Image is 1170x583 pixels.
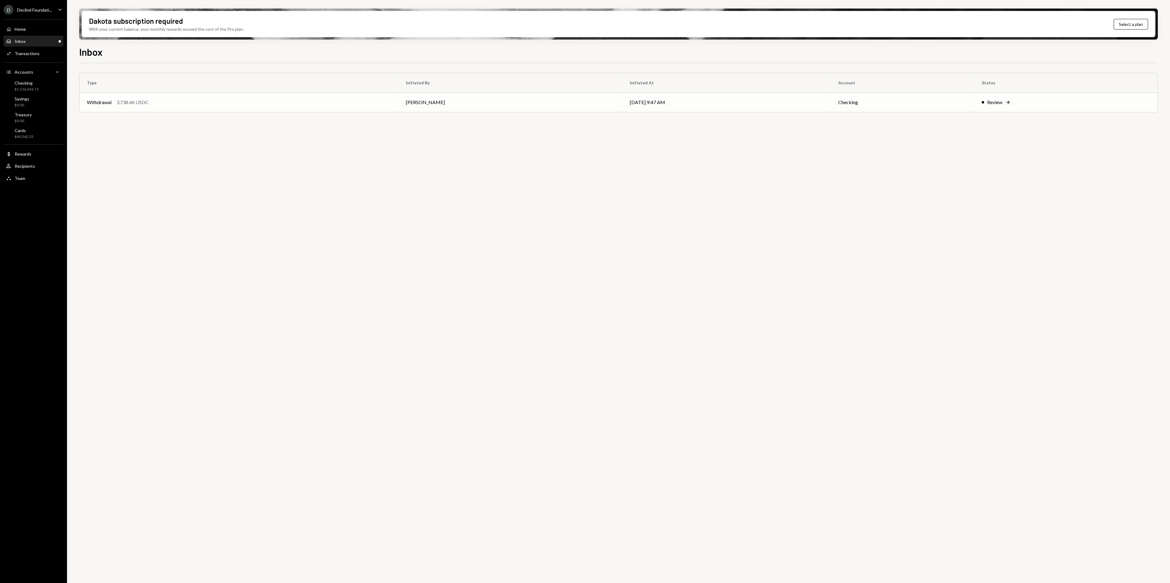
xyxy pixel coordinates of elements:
[116,99,149,106] div: 3,738.46 USDC
[4,48,63,59] a: Transactions
[1114,19,1148,30] button: Select a plan
[4,148,63,159] a: Rewards
[80,73,399,93] th: Type
[4,66,63,77] a: Accounts
[4,36,63,47] a: Inbox
[15,151,31,156] div: Rewards
[15,51,40,56] div: Transactions
[15,87,39,92] div: $1,116,656.71
[622,73,831,93] th: Initiated At
[15,39,26,44] div: Inbox
[15,80,39,86] div: Checking
[831,93,974,112] td: Checking
[4,94,63,109] a: Savings$0.00
[4,173,63,184] a: Team
[4,23,63,34] a: Home
[15,118,32,124] div: $0.00
[15,69,33,75] div: Accounts
[79,46,103,58] h1: Inbox
[15,103,29,108] div: $0.00
[622,93,831,112] td: [DATE] 9:47 AM
[4,5,13,15] div: D
[15,26,26,32] div: Home
[17,7,52,12] div: Decibel Foundati...
[831,73,974,93] th: Account
[89,26,244,32] div: With your current balance, your monthly rewards exceed the cost of the Pro plan.
[15,163,35,169] div: Recipients
[15,128,34,133] div: Cards
[87,99,112,106] div: Withdrawal
[4,160,63,171] a: Recipients
[987,99,1002,106] div: Review
[4,126,63,141] a: Cards$89,262.25
[4,79,63,93] a: Checking$1,116,656.71
[399,73,622,93] th: Initiated By
[89,16,183,26] div: Dakota subscription required
[974,73,1158,93] th: Status
[15,96,29,101] div: Savings
[15,176,25,181] div: Team
[4,110,63,125] a: Treasury$0.00
[15,112,32,117] div: Treasury
[15,134,34,139] div: $89,262.25
[399,93,622,112] td: [PERSON_NAME]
